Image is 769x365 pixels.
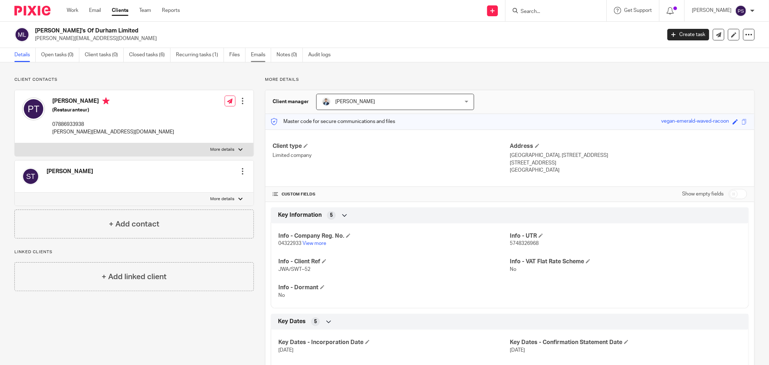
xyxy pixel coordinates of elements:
label: Show empty fields [682,190,724,198]
img: svg%3E [22,168,39,185]
h4: Client type [273,142,510,150]
span: 04322933 [278,241,301,246]
a: Recurring tasks (1) [176,48,224,62]
a: Emails [251,48,271,62]
span: 5 [314,318,317,325]
h4: Info - VAT Flat Rate Scheme [510,258,741,265]
h4: [PERSON_NAME] [52,97,174,106]
span: JWA/SWT~52 [278,267,310,272]
a: Closed tasks (6) [129,48,171,62]
img: svg%3E [14,27,30,42]
p: More details [211,196,235,202]
h3: Client manager [273,98,309,105]
i: Primary [102,97,110,105]
img: Pixie [14,6,50,16]
p: [GEOGRAPHIC_DATA], [STREET_ADDRESS] [510,152,747,159]
a: Open tasks (0) [41,48,79,62]
p: [STREET_ADDRESS] [510,159,747,167]
a: Client tasks (0) [85,48,124,62]
span: 5748326968 [510,241,539,246]
span: Key Information [278,211,322,219]
h4: Info - Client Ref [278,258,510,265]
a: Email [89,7,101,14]
h4: Info - UTR [510,232,741,240]
span: [DATE] [278,348,293,353]
img: svg%3E [22,97,45,120]
h4: CUSTOM FIELDS [273,192,510,197]
p: [PERSON_NAME][EMAIL_ADDRESS][DOMAIN_NAME] [52,128,174,136]
a: View more [302,241,326,246]
p: Limited company [273,152,510,159]
h4: Key Dates - Confirmation Statement Date [510,339,741,346]
img: svg%3E [735,5,747,17]
a: Details [14,48,36,62]
span: No [278,293,285,298]
input: Search [520,9,585,15]
span: 5 [330,212,333,219]
a: Notes (0) [277,48,303,62]
p: [PERSON_NAME][EMAIL_ADDRESS][DOMAIN_NAME] [35,35,657,42]
h2: [PERSON_NAME]'s Of Durham Limited [35,27,532,35]
img: LinkedIn%20Profile.jpeg [322,97,331,106]
span: [PERSON_NAME] [335,99,375,104]
a: Work [67,7,78,14]
div: vegan-emerald-waved-racoon [661,118,729,126]
h4: + Add contact [109,219,159,230]
a: Clients [112,7,128,14]
span: No [510,267,516,272]
h4: Info - Company Reg. No. [278,232,510,240]
a: Reports [162,7,180,14]
h4: Address [510,142,747,150]
a: Files [229,48,246,62]
span: Get Support [624,8,652,13]
h5: (Restauranteur) [52,106,174,114]
h4: Info - Dormant [278,284,510,291]
p: [GEOGRAPHIC_DATA] [510,167,747,174]
p: More details [211,147,235,153]
p: Linked clients [14,249,254,255]
span: [DATE] [510,348,525,353]
h4: [PERSON_NAME] [47,168,93,175]
p: More details [265,77,755,83]
a: Audit logs [308,48,336,62]
p: [PERSON_NAME] [692,7,732,14]
a: Team [139,7,151,14]
h4: Key Dates - Incorporation Date [278,339,510,346]
p: Master code for secure communications and files [271,118,395,125]
p: 07886933938 [52,121,174,128]
a: Create task [667,29,709,40]
h4: + Add linked client [102,271,167,282]
p: Client contacts [14,77,254,83]
span: Key Dates [278,318,306,325]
